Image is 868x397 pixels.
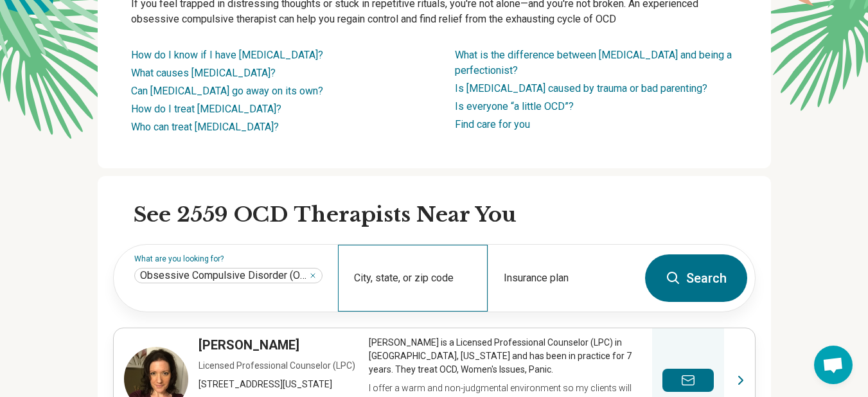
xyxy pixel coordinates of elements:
button: Search [645,254,747,302]
a: Is [MEDICAL_DATA] caused by trauma or bad parenting? [455,82,707,94]
a: How do I treat [MEDICAL_DATA]? [131,103,281,115]
a: What causes [MEDICAL_DATA]? [131,67,276,79]
div: Obsessive Compulsive Disorder (OCD) [134,268,323,283]
label: What are you looking for? [134,255,323,263]
button: Obsessive Compulsive Disorder (OCD) [309,272,317,279]
a: Can [MEDICAL_DATA] go away on its own? [131,85,323,97]
a: Who can treat [MEDICAL_DATA]? [131,121,279,133]
a: How do I know if I have [MEDICAL_DATA]? [131,49,323,61]
h2: See 2559 OCD Therapists Near You [134,202,756,229]
div: Open chat [814,346,853,384]
a: What is the difference between [MEDICAL_DATA] and being a perfectionist? [455,49,732,76]
a: Find care for you [455,118,530,130]
a: Is everyone “a little OCD”? [455,100,574,112]
button: Send a message [662,369,714,392]
span: Obsessive Compulsive Disorder (OCD) [140,269,306,282]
